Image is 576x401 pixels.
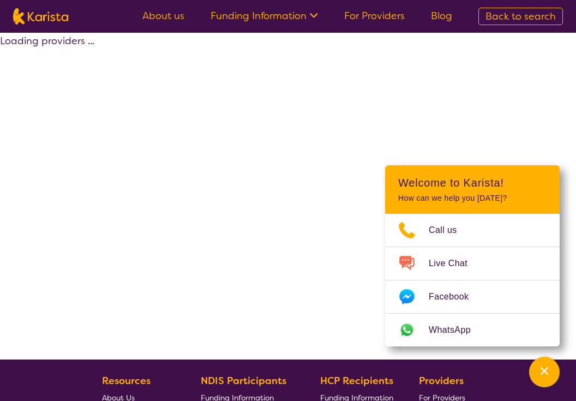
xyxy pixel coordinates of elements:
span: Back to search [485,10,556,23]
div: Channel Menu [385,165,560,346]
img: Karista logo [13,8,68,25]
ul: Choose channel [385,214,560,346]
a: Web link opens in a new tab. [385,314,560,346]
span: Live Chat [429,255,481,272]
b: Providers [419,374,464,387]
a: For Providers [344,9,405,22]
b: HCP Recipients [320,374,393,387]
h2: Welcome to Karista! [398,176,547,189]
span: Facebook [429,289,482,305]
a: About us [142,9,184,22]
span: Call us [429,222,470,238]
span: WhatsApp [429,322,484,338]
b: NDIS Participants [201,374,286,387]
a: Funding Information [211,9,318,22]
a: Blog [431,9,452,22]
p: How can we help you [DATE]? [398,194,547,203]
a: Back to search [478,8,563,25]
button: Channel Menu [529,357,560,387]
b: Resources [102,374,151,387]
